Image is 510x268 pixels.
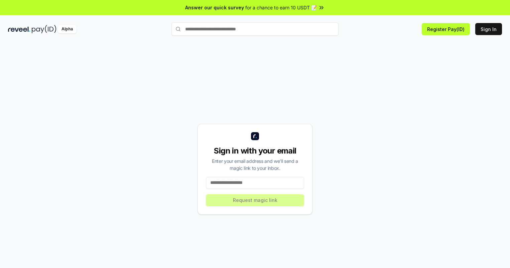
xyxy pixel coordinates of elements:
span: for a chance to earn 10 USDT 📝 [245,4,317,11]
div: Sign in with your email [206,146,304,156]
button: Register Pay(ID) [422,23,470,35]
span: Answer our quick survey [185,4,244,11]
button: Sign In [475,23,502,35]
div: Alpha [58,25,77,33]
div: Enter your email address and we’ll send a magic link to your inbox. [206,158,304,172]
img: pay_id [32,25,56,33]
img: logo_small [251,132,259,140]
img: reveel_dark [8,25,30,33]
